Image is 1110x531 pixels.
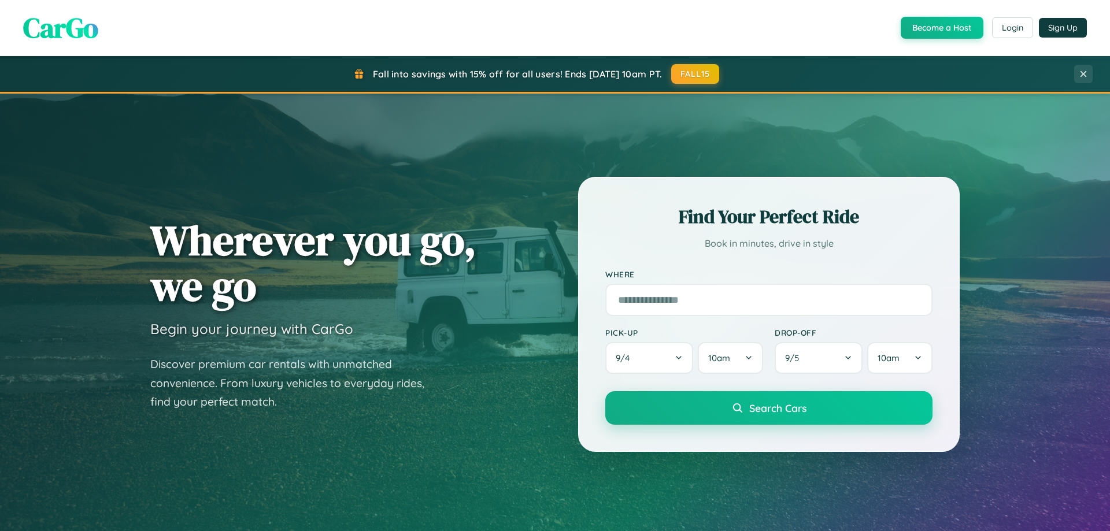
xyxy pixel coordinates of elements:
[605,235,933,252] p: Book in minutes, drive in style
[867,342,933,374] button: 10am
[785,352,805,363] span: 9 / 5
[605,204,933,229] h2: Find Your Perfect Ride
[150,320,353,337] h3: Begin your journey with CarGo
[749,402,806,414] span: Search Cars
[23,9,98,47] span: CarGo
[775,328,933,337] label: Drop-off
[1039,18,1087,38] button: Sign Up
[878,352,900,363] span: 10am
[775,342,863,374] button: 9/5
[901,17,983,39] button: Become a Host
[671,64,720,84] button: FALL15
[150,355,439,411] p: Discover premium car rentals with unmatched convenience. From luxury vehicles to everyday rides, ...
[708,352,730,363] span: 10am
[605,342,693,374] button: 9/4
[605,269,933,279] label: Where
[616,352,635,363] span: 9 / 4
[150,217,476,309] h1: Wherever you go, we go
[992,17,1033,38] button: Login
[605,391,933,425] button: Search Cars
[373,68,663,80] span: Fall into savings with 15% off for all users! Ends [DATE] 10am PT.
[605,328,763,337] label: Pick-up
[698,342,763,374] button: 10am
